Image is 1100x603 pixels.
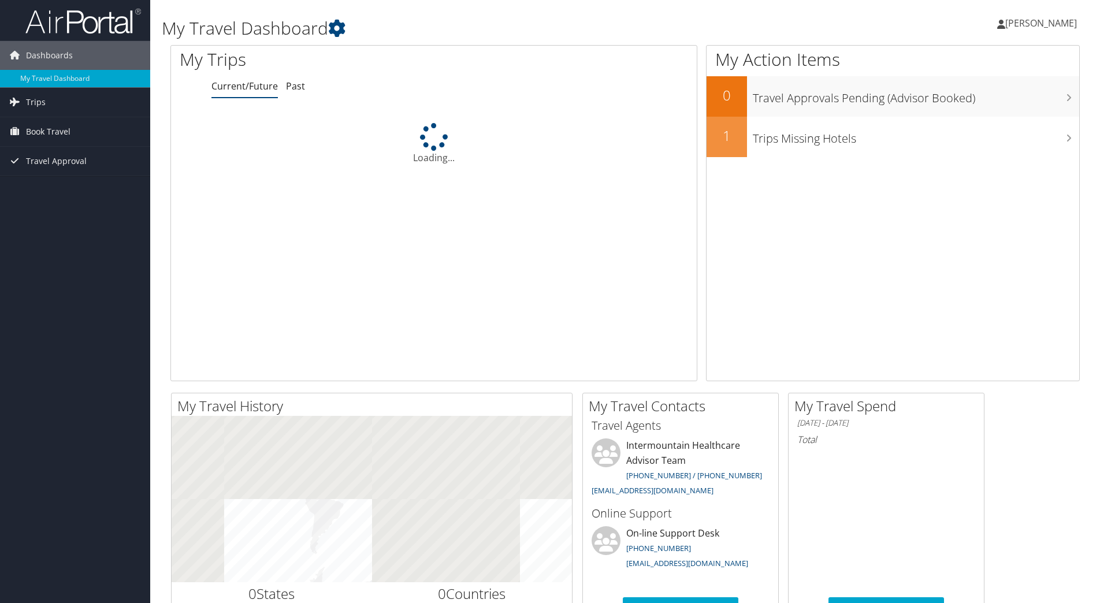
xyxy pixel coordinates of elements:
img: airportal-logo.png [25,8,141,35]
h3: Trips Missing Hotels [753,125,1079,147]
h2: 1 [707,126,747,146]
a: [EMAIL_ADDRESS][DOMAIN_NAME] [626,558,748,568]
h3: Online Support [592,505,770,522]
h1: My Action Items [707,47,1079,72]
h3: Travel Approvals Pending (Advisor Booked) [753,84,1079,106]
span: [PERSON_NAME] [1005,17,1077,29]
span: Travel Approval [26,147,87,176]
h2: My Travel Spend [794,396,984,416]
span: Book Travel [26,117,70,146]
h3: Travel Agents [592,418,770,434]
h6: [DATE] - [DATE] [797,418,975,429]
h1: My Travel Dashboard [162,16,779,40]
li: On-line Support Desk [586,526,775,574]
a: 1Trips Missing Hotels [707,117,1079,157]
a: Current/Future [211,80,278,92]
a: [PHONE_NUMBER] / [PHONE_NUMBER] [626,470,762,481]
h2: My Travel Contacts [589,396,778,416]
span: Trips [26,88,46,117]
h2: My Travel History [177,396,572,416]
a: 0Travel Approvals Pending (Advisor Booked) [707,76,1079,117]
a: [EMAIL_ADDRESS][DOMAIN_NAME] [592,485,713,496]
div: Loading... [171,123,697,165]
li: Intermountain Healthcare Advisor Team [586,438,775,500]
span: 0 [438,584,446,603]
a: [PERSON_NAME] [997,6,1088,40]
h1: My Trips [180,47,469,72]
h6: Total [797,433,975,446]
a: Past [286,80,305,92]
a: [PHONE_NUMBER] [626,543,691,553]
h2: 0 [707,85,747,105]
span: 0 [248,584,257,603]
span: Dashboards [26,41,73,70]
